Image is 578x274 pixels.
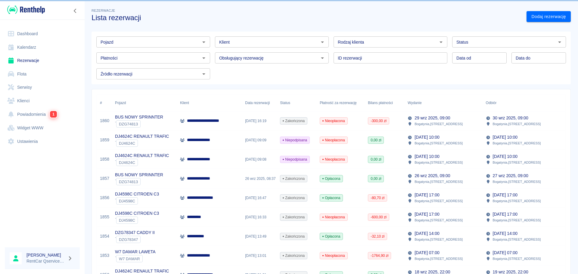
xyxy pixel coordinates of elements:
span: Zakończona [280,176,307,181]
span: -1764,90 zł [368,253,391,258]
a: Dashboard [5,27,80,41]
span: Nieopłacona [320,214,347,220]
button: Zwiń nawigację [71,7,80,15]
p: DJ4624C RENAULT TRAFIC [115,133,169,140]
h6: [PERSON_NAME] [26,252,65,258]
a: 1854 [100,233,109,239]
p: 26 wrz 2025, 09:00 [415,173,450,179]
div: # [100,94,102,111]
span: DZG74813 [117,122,140,126]
div: [DATE] 16:33 [242,208,277,227]
p: [DATE] 10:00 [415,134,439,140]
span: 0,00 zł [368,176,384,181]
img: Renthelp logo [7,5,45,15]
button: Otwórz [437,38,445,46]
input: DD.MM.YYYY [452,52,507,63]
a: 1857 [100,175,109,182]
p: BUS NOWY SPRINNTER [115,172,163,178]
span: Opłacona [320,176,343,181]
p: Bogatynia , [STREET_ADDRESS] [415,140,463,146]
input: DD.MM.YYYY [511,52,566,63]
p: DJ4624C RENAULT TRAFIC [115,152,169,159]
p: BUS NOWY SPRINNTER [115,114,163,120]
a: Dodaj rezerwację [527,11,571,22]
div: # [97,94,112,111]
p: Bogatynia , [STREET_ADDRESS] [415,121,463,127]
p: Bogatynia , [STREET_ADDRESS] [415,256,463,261]
a: 1856 [100,195,109,201]
span: DJ4598C [117,199,138,203]
p: [DATE] 17:00 [415,211,439,217]
span: -80,70 zł [368,195,387,201]
div: Płatność za rezerwację [320,94,357,111]
div: 26 wrz 2025, 08:37 [242,169,277,188]
span: Opłacona [320,195,343,201]
div: ` [115,178,163,185]
span: DJ4598C [117,218,138,223]
div: ` [115,217,159,224]
p: RentCar Qservice Damar Parts [26,258,65,264]
span: -300,00 zł [368,118,389,124]
span: -600,00 zł [368,214,389,220]
div: Bilans płatności [365,94,405,111]
span: Zakończona [280,253,307,258]
a: Renthelp logo [5,5,45,15]
button: Otwórz [318,54,327,62]
div: Odbiór [486,94,497,111]
span: Rezerwacje [92,9,115,12]
div: ` [115,255,156,262]
div: ` [115,236,155,243]
span: Nieopłacona [320,137,347,143]
p: [DATE] 14:00 [493,230,517,237]
div: [DATE] 16:19 [242,111,277,131]
a: 1855 [100,214,109,220]
span: Nieopłacona [320,253,347,258]
span: Zakończona [280,195,307,201]
a: Serwisy [5,81,80,94]
span: Zakończona [280,234,307,239]
p: Bogatynia , [STREET_ADDRESS] [493,140,541,146]
p: Bogatynia , [STREET_ADDRESS] [493,217,541,223]
button: Otwórz [318,38,327,46]
div: ` [115,120,163,128]
div: [DATE] 16:47 [242,188,277,208]
p: Bogatynia , [STREET_ADDRESS] [493,237,541,242]
p: [DATE] 17:00 [493,192,517,198]
a: 1858 [100,156,109,162]
p: Bogatynia , [STREET_ADDRESS] [415,160,463,165]
a: Rezerwacje [5,54,80,67]
button: Otwórz [200,70,208,78]
p: [DATE] 17:00 [493,211,517,217]
p: [DATE] 17:00 [415,192,439,198]
div: Data rezerwacji [242,94,277,111]
div: Odbiór [483,94,561,111]
p: Bogatynia , [STREET_ADDRESS] [493,256,541,261]
a: Flota [5,67,80,81]
span: DZG78347 [117,237,140,242]
a: Widget WWW [5,121,80,135]
div: ` [115,197,159,205]
span: -32,10 zł [368,234,387,239]
p: Bogatynia , [STREET_ADDRESS] [493,198,541,204]
div: Pojazd [112,94,177,111]
div: Data rezerwacji [245,94,270,111]
p: 29 wrz 2025, 09:00 [415,115,450,121]
a: Powiadomienia1 [5,107,80,121]
span: Nieopłacona [320,157,347,162]
p: [DATE] 10:00 [493,134,517,140]
span: W7 DAMAR [117,257,142,261]
p: DZG78347 CADDY II [115,229,155,236]
div: Pojazd [115,94,126,111]
p: DJ4598C CITROEN C3 [115,210,159,217]
a: 1860 [100,118,109,124]
span: 0,00 zł [368,157,384,162]
div: Klient [180,94,189,111]
button: Otwórz [200,38,208,46]
p: DJ4598C CITROEN C3 [115,191,159,197]
div: Bilans płatności [368,94,393,111]
p: [DATE] 14:00 [415,230,439,237]
p: [DATE] 07:00 [493,250,517,256]
div: [DATE] 09:09 [242,131,277,150]
p: [DATE] 10:00 [493,153,517,160]
span: Niepodpisana [280,157,309,162]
